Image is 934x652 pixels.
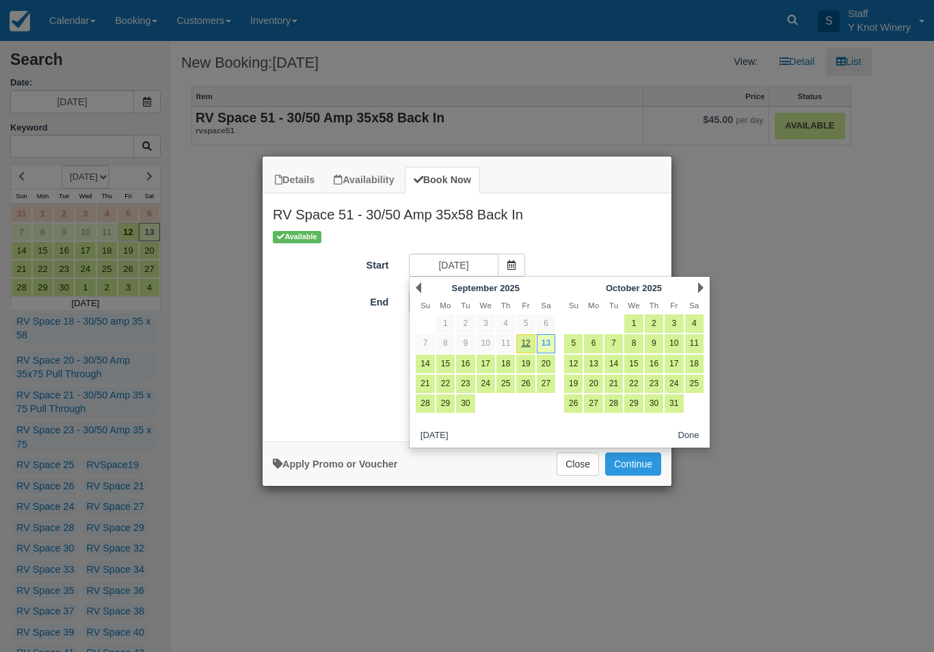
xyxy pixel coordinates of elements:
[557,452,599,476] button: Close
[496,314,515,333] a: 4
[645,355,663,373] a: 16
[516,334,535,353] a: 12
[477,314,495,333] a: 3
[461,301,470,310] span: Tuesday
[537,355,555,373] a: 20
[416,282,421,293] a: Prev
[584,375,602,393] a: 20
[436,355,455,373] a: 15
[624,375,643,393] a: 22
[605,452,661,476] button: Add to Booking
[456,334,475,353] a: 9
[440,301,451,310] span: Monday
[604,334,623,353] a: 7
[645,334,663,353] a: 9
[609,301,618,310] span: Tuesday
[685,375,704,393] a: 25
[628,301,639,310] span: Wednesday
[516,355,535,373] a: 19
[650,301,659,310] span: Thursday
[665,314,683,333] a: 3
[266,167,323,193] a: Details
[541,301,550,310] span: Saturday
[456,314,475,333] a: 2
[415,427,453,444] button: [DATE]
[604,394,623,413] a: 28
[416,375,434,393] a: 21
[405,167,480,193] a: Book Now
[436,334,455,353] a: 8
[606,283,640,293] span: October
[584,334,602,353] a: 6
[496,375,515,393] a: 25
[421,301,430,310] span: Sunday
[665,355,683,373] a: 17
[452,283,498,293] span: September
[537,334,555,353] a: 13
[645,375,663,393] a: 23
[665,394,683,413] a: 31
[564,334,583,353] a: 5
[645,314,663,333] a: 2
[501,301,511,310] span: Thursday
[416,355,434,373] a: 14
[416,394,434,413] a: 28
[416,334,434,353] a: 7
[685,334,704,353] a: 11
[496,334,515,353] a: 11
[263,290,399,310] label: End
[584,394,602,413] a: 27
[673,427,705,444] button: Done
[500,283,520,293] span: 2025
[436,314,455,333] a: 1
[477,375,495,393] a: 24
[604,355,623,373] a: 14
[624,334,643,353] a: 8
[516,314,535,333] a: 5
[564,394,583,413] a: 26
[689,301,699,310] span: Saturday
[477,334,495,353] a: 10
[325,167,403,193] a: Availability
[665,375,683,393] a: 24
[496,355,515,373] a: 18
[588,301,599,310] span: Monday
[685,314,704,333] a: 4
[645,394,663,413] a: 30
[263,193,671,435] div: Item Modal
[273,459,397,470] a: Apply Voucher
[477,355,495,373] a: 17
[263,254,399,273] label: Start
[273,231,321,243] span: Available
[564,375,583,393] a: 19
[456,394,475,413] a: 30
[665,334,683,353] a: 10
[263,193,671,229] h2: RV Space 51 - 30/50 Amp 35x58 Back In
[584,355,602,373] a: 13
[516,375,535,393] a: 26
[685,355,704,373] a: 18
[698,282,704,293] a: Next
[624,314,643,333] a: 1
[537,314,555,333] a: 6
[624,394,643,413] a: 29
[456,355,475,373] a: 16
[604,375,623,393] a: 21
[456,375,475,393] a: 23
[564,355,583,373] a: 12
[263,418,671,435] div: :
[480,301,492,310] span: Wednesday
[537,375,555,393] a: 27
[569,301,578,310] span: Sunday
[522,301,530,310] span: Friday
[436,394,455,413] a: 29
[670,301,678,310] span: Friday
[436,375,455,393] a: 22
[642,283,662,293] span: 2025
[624,355,643,373] a: 15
